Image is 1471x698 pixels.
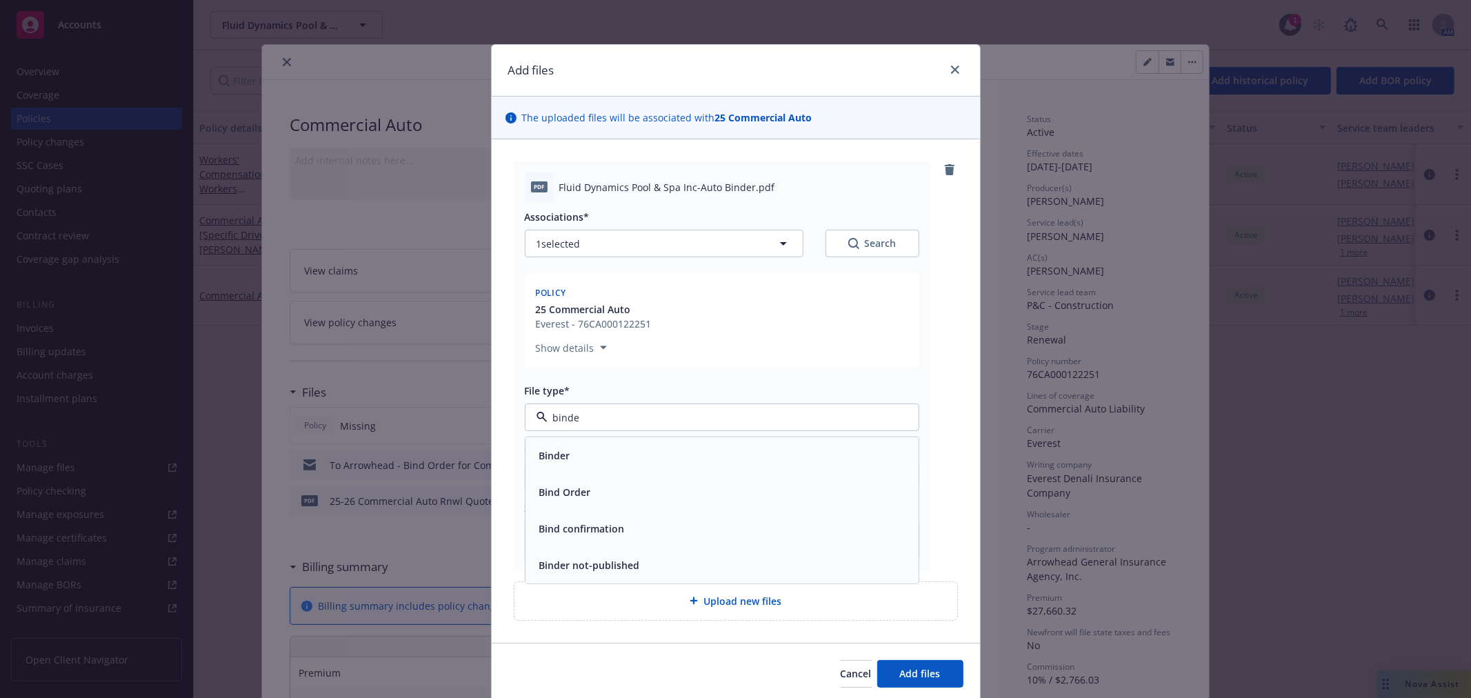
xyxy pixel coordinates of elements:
[539,521,625,536] button: Bind confirmation
[548,410,891,425] input: Filter by keyword
[539,485,591,499] button: Bind Order
[539,448,570,463] button: Binder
